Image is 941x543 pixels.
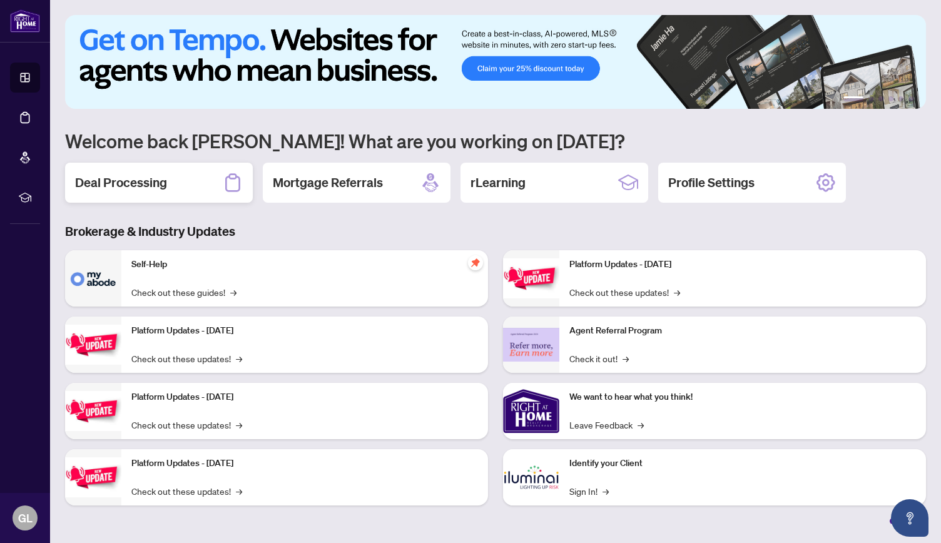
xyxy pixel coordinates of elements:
h2: Mortgage Referrals [273,174,383,191]
h2: Profile Settings [668,174,755,191]
p: Identify your Client [569,457,916,470]
img: Platform Updates - September 16, 2025 [65,325,121,364]
button: 2 [868,96,873,101]
button: 3 [878,96,883,101]
span: pushpin [468,255,483,270]
span: → [603,484,609,498]
button: 1 [843,96,863,101]
a: Check out these updates!→ [569,285,680,299]
img: Platform Updates - July 21, 2025 [65,391,121,430]
a: Check out these guides!→ [131,285,237,299]
p: Platform Updates - [DATE] [131,324,478,338]
a: Sign In!→ [569,484,609,498]
p: Platform Updates - [DATE] [131,390,478,404]
button: 4 [888,96,893,101]
p: Platform Updates - [DATE] [131,457,478,470]
span: → [230,285,237,299]
h2: Deal Processing [75,174,167,191]
span: → [623,352,629,365]
img: Platform Updates - June 23, 2025 [503,258,559,298]
button: 5 [898,96,903,101]
img: We want to hear what you think! [503,383,559,439]
img: Self-Help [65,250,121,307]
span: → [236,418,242,432]
p: Agent Referral Program [569,324,916,338]
img: Platform Updates - July 8, 2025 [65,457,121,497]
img: logo [10,9,40,33]
span: GL [18,509,33,527]
span: → [638,418,644,432]
span: → [236,484,242,498]
a: Leave Feedback→ [569,418,644,432]
h1: Welcome back [PERSON_NAME]! What are you working on [DATE]? [65,129,926,153]
img: Agent Referral Program [503,328,559,362]
button: 6 [908,96,913,101]
p: We want to hear what you think! [569,390,916,404]
a: Check it out!→ [569,352,629,365]
span: → [236,352,242,365]
p: Self-Help [131,258,478,271]
a: Check out these updates!→ [131,418,242,432]
a: Check out these updates!→ [131,352,242,365]
a: Check out these updates!→ [131,484,242,498]
h2: rLearning [470,174,526,191]
span: → [674,285,680,299]
img: Slide 0 [65,15,926,109]
button: Open asap [891,499,928,537]
img: Identify your Client [503,449,559,505]
p: Platform Updates - [DATE] [569,258,916,271]
h3: Brokerage & Industry Updates [65,223,926,240]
